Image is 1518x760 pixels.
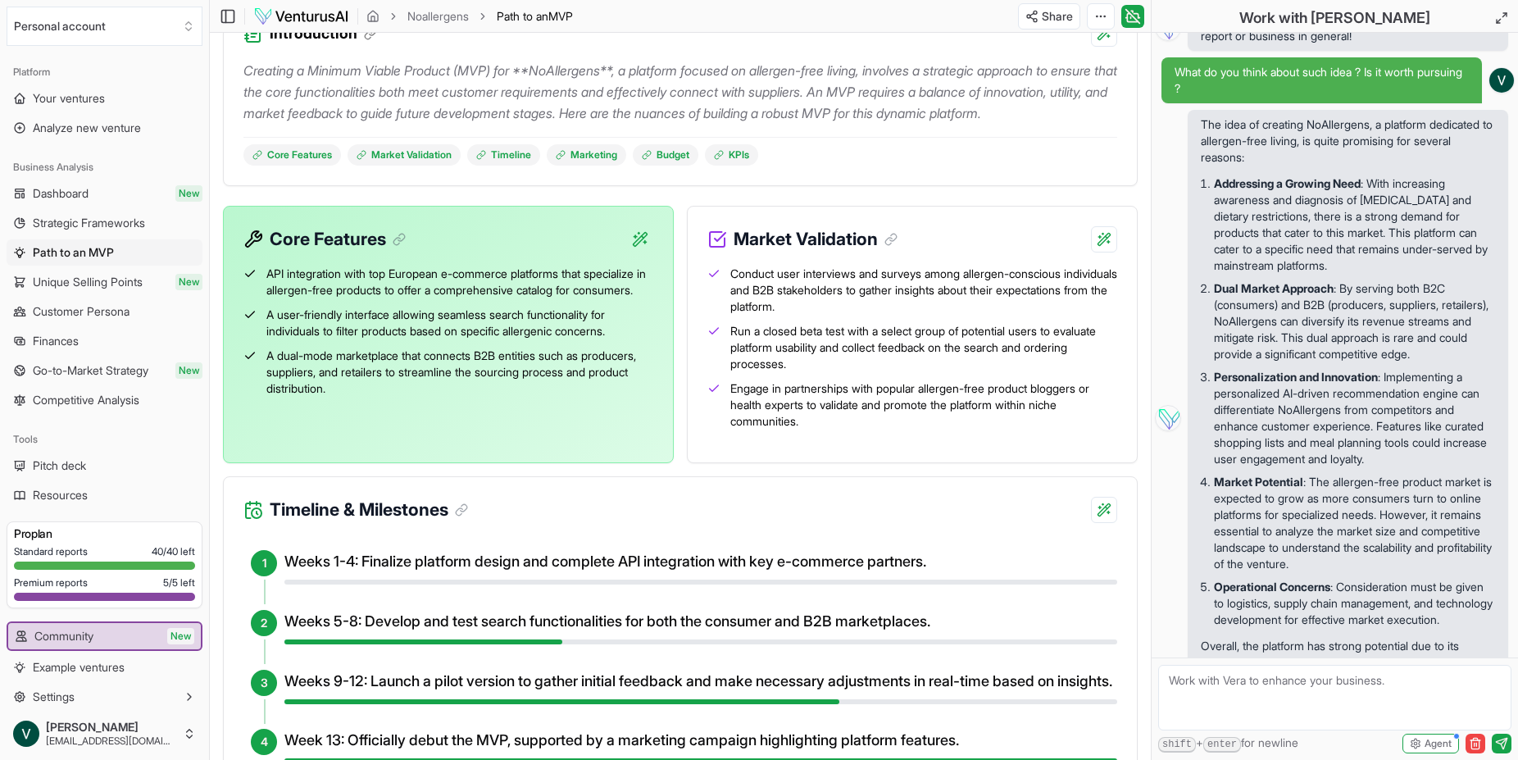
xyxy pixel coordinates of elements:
[33,244,114,261] span: Path to an MVP
[348,144,461,166] a: Market Validation
[7,180,202,207] a: DashboardNew
[1214,579,1495,628] p: : Consideration must be given to logistics, supply chain management, and technology development f...
[1214,280,1495,362] p: : By serving both B2C (consumers) and B2B (producers, suppliers, retailers), NoAllergens can dive...
[7,210,202,236] a: Strategic Frameworks
[1214,369,1495,467] p: : Implementing a personalized AI-driven recommendation engine can differentiate NoAllergens from ...
[33,457,86,474] span: Pitch deck
[7,269,202,295] a: Unique Selling PointsNew
[33,90,105,107] span: Your ventures
[7,239,202,266] a: Path to an MVP
[1214,281,1334,295] strong: Dual Market Approach
[266,307,653,339] span: A user-friendly interface allowing seamless search functionality for individuals to filter produc...
[7,59,202,85] div: Platform
[1214,475,1303,489] strong: Market Potential
[270,226,406,253] h3: Core Features
[7,154,202,180] div: Business Analysis
[1203,737,1241,753] kbd: enter
[1018,3,1080,30] button: Share
[253,7,349,26] img: logo
[33,185,89,202] span: Dashboard
[33,274,143,290] span: Unique Selling Points
[7,684,202,710] button: Settings
[33,215,145,231] span: Strategic Frameworks
[284,670,1117,693] h4: Weeks 9-12: Launch a pilot version to gather initial feedback and make necessary adjustments in r...
[734,226,898,253] h3: Market Validation
[1201,116,1495,166] p: The idea of creating NoAllergens, a platform dedicated to allergen-free living, is quite promisin...
[167,628,194,644] span: New
[243,60,1117,124] p: Creating a Minimum Viable Product (MVP) for **NoAllergens**, a platform focused on allergen-free ...
[1239,7,1430,30] h2: Work with [PERSON_NAME]
[7,85,202,111] a: Your ventures
[163,576,195,589] span: 5 / 5 left
[33,333,79,349] span: Finances
[1175,64,1469,97] span: What do you think about such idea ? Is it worth pursuing ?
[7,7,202,46] button: Select an organization
[705,144,758,166] a: KPIs
[1489,68,1514,93] img: ACg8ocLV2Dur15_py8NCm18ls8bGZuiciPQYsKPEg7xNbmN3EsT5QQ=s96-c
[33,689,75,705] span: Settings
[1402,734,1459,753] button: Agent
[33,659,125,676] span: Example ventures
[7,453,202,479] a: Pitch deck
[14,576,88,589] span: Premium reports
[1214,176,1361,190] strong: Addressing a Growing Need
[14,545,88,558] span: Standard reports
[270,497,468,523] h3: Timeline & Milestones
[152,545,195,558] span: 40 / 40 left
[7,387,202,413] a: Competitive Analysis
[261,734,268,750] span: 4
[175,185,202,202] span: New
[13,721,39,747] img: ACg8ocLV2Dur15_py8NCm18ls8bGZuiciPQYsKPEg7xNbmN3EsT5QQ=s96-c
[33,392,139,408] span: Competitive Analysis
[730,380,1117,430] span: Engage in partnerships with popular allergen-free product bloggers or health experts to validate ...
[547,144,626,166] a: Marketing
[261,675,268,691] span: 3
[7,714,202,753] button: [PERSON_NAME][EMAIL_ADDRESS][DOMAIN_NAME]
[262,555,266,571] span: 1
[243,144,341,166] a: Core Features
[33,120,141,136] span: Analyze new venture
[7,115,202,141] a: Analyze new venture
[33,487,88,503] span: Resources
[266,266,653,298] span: API integration with top European e-commerce platforms that specialize in allergen-free products ...
[366,8,573,25] nav: breadcrumb
[730,323,1117,372] span: Run a closed beta test with a select group of potential users to evaluate platform usability and ...
[284,729,1117,752] h4: Week 13: Officially debut the MVP, supported by a marketing campaign highlighting platform features.
[270,22,377,45] h3: Introduction
[467,144,540,166] a: Timeline
[34,628,93,644] span: Community
[1158,737,1196,753] kbd: shift
[1158,735,1298,753] span: + for newline
[1214,580,1330,594] strong: Operational Concerns
[33,362,148,379] span: Go-to-Market Strategy
[7,482,202,508] a: Resources
[7,298,202,325] a: Customer Persona
[1155,405,1181,431] img: Vera
[730,266,1117,315] span: Conduct user interviews and surveys among allergen-conscious individuals and B2B stakeholders to ...
[33,303,130,320] span: Customer Persona
[284,550,1117,573] h4: Weeks 1-4: Finalize platform design and complete API integration with key e-commerce partners.
[14,526,195,542] h3: Pro plan
[284,610,1117,633] h4: Weeks 5-8: Develop and test search functionalities for both the consumer and B2B marketplaces.
[266,348,653,397] span: A dual-mode marketplace that connects B2B entities such as producers, suppliers, and retailers to...
[175,274,202,290] span: New
[497,8,573,25] span: Path to anMVP
[7,328,202,354] a: Finances
[1425,737,1452,750] span: Agent
[46,735,176,748] span: [EMAIL_ADDRESS][DOMAIN_NAME]
[1214,370,1378,384] strong: Personalization and Innovation
[497,9,548,23] span: Path to an
[1042,8,1073,25] span: Share
[1214,175,1495,274] p: : With increasing awareness and diagnosis of [MEDICAL_DATA] and dietary restrictions, there is a ...
[8,623,201,649] a: CommunityNew
[7,654,202,680] a: Example ventures
[7,357,202,384] a: Go-to-Market StrategyNew
[175,362,202,379] span: New
[7,426,202,453] div: Tools
[46,720,176,735] span: [PERSON_NAME]
[1214,474,1495,572] p: : The allergen-free product market is expected to grow as more consumers turn to online platforms...
[261,615,267,631] span: 2
[407,8,469,25] a: Noallergens
[633,144,698,166] a: Budget
[1201,638,1495,720] p: Overall, the platform has strong potential due to its innovative approach and ability to address ...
